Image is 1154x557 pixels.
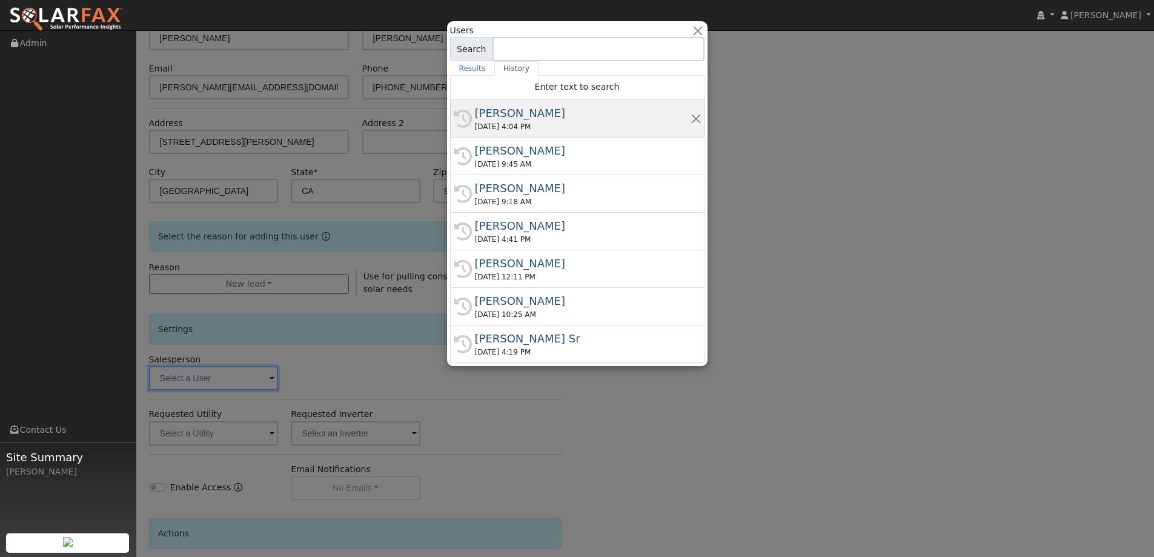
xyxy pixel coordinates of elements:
[475,180,691,196] div: [PERSON_NAME]
[535,82,620,92] span: Enter text to search
[475,142,691,159] div: [PERSON_NAME]
[454,335,472,353] i: History
[475,347,691,358] div: [DATE] 4:19 PM
[475,218,691,234] div: [PERSON_NAME]
[475,293,691,309] div: [PERSON_NAME]
[475,159,691,170] div: [DATE] 9:45 AM
[454,110,472,128] i: History
[690,112,701,125] button: Remove this history
[475,105,691,121] div: [PERSON_NAME]
[454,185,472,203] i: History
[450,37,493,61] span: Search
[63,537,73,547] img: retrieve
[6,465,130,478] div: [PERSON_NAME]
[475,121,691,132] div: [DATE] 4:04 PM
[475,330,691,347] div: [PERSON_NAME] Sr
[475,255,691,272] div: [PERSON_NAME]
[475,272,691,282] div: [DATE] 12:11 PM
[475,196,691,207] div: [DATE] 9:18 AM
[454,260,472,278] i: History
[475,309,691,320] div: [DATE] 10:25 AM
[450,61,495,76] a: Results
[454,298,472,316] i: History
[1070,10,1141,20] span: [PERSON_NAME]
[6,449,130,465] span: Site Summary
[494,61,539,76] a: History
[454,222,472,241] i: History
[454,147,472,165] i: History
[475,234,691,245] div: [DATE] 4:41 PM
[450,24,474,37] span: Users
[9,7,123,32] img: SolarFax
